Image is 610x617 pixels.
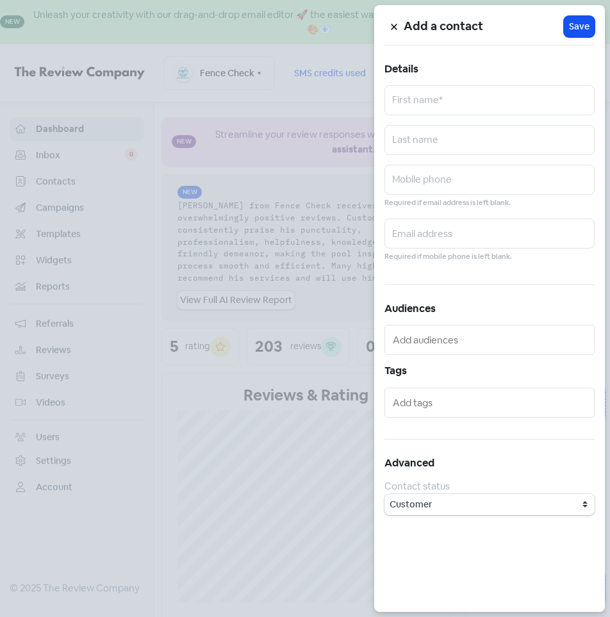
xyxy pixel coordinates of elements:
[384,165,595,195] input: Mobile phone
[384,197,511,209] small: Required if email address is left blank.
[564,16,595,37] button: Save
[384,362,595,380] h5: Tags
[384,479,595,494] div: Contact status
[404,17,564,35] h5: Add a contact
[384,251,512,263] small: Required if mobile phone is left blank.
[384,300,595,318] h5: Audiences
[384,125,595,155] input: Last name
[384,454,595,472] h5: Advanced
[384,60,595,78] h5: Details
[569,20,589,33] span: Save
[393,331,589,350] input: Add audiences
[384,218,595,249] input: Email address
[384,85,595,115] input: First name
[393,393,589,412] input: Add tags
